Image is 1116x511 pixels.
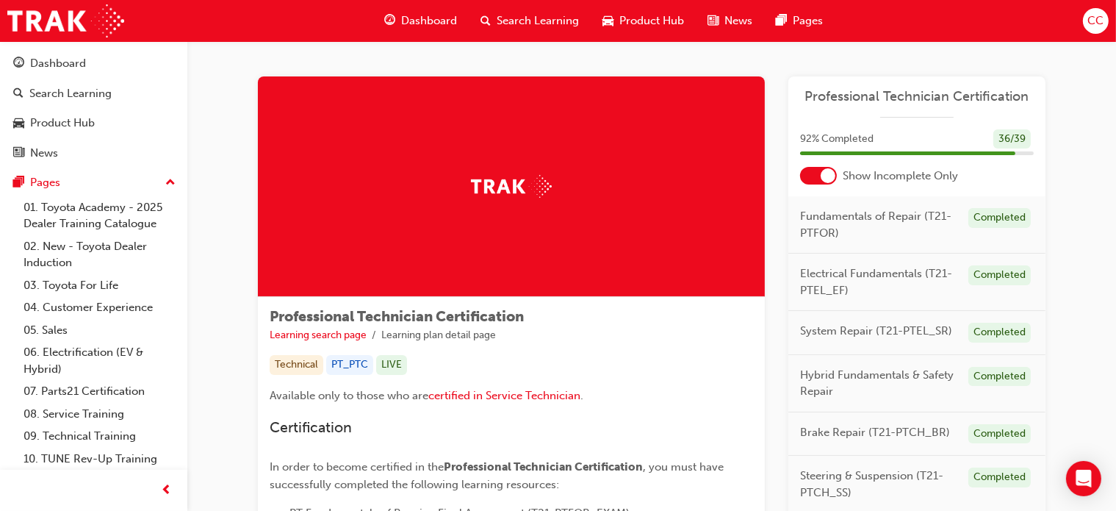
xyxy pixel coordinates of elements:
div: News [30,145,58,162]
span: Professional Technician Certification [270,308,524,325]
span: news-icon [708,12,719,30]
span: news-icon [13,147,24,160]
div: Completed [968,424,1031,444]
div: Completed [968,468,1031,487]
button: Pages [6,169,181,196]
div: Completed [968,208,1031,228]
span: up-icon [165,174,176,193]
div: Open Intercom Messenger [1066,461,1101,496]
span: CC [1087,12,1104,29]
a: 01. Toyota Academy - 2025 Dealer Training Catalogue [18,196,181,235]
span: In order to become certified in the [270,460,444,474]
span: car-icon [13,117,24,130]
span: System Repair (T21-PTEL_SR) [800,323,952,340]
a: car-iconProduct Hub [591,6,696,36]
span: car-icon [602,12,613,30]
span: guage-icon [13,57,24,71]
span: Professional Technician Certification [444,460,643,474]
a: 02. New - Toyota Dealer Induction [18,235,181,274]
a: Professional Technician Certification [800,88,1034,105]
span: Certification [270,419,352,436]
div: Completed [968,265,1031,285]
a: guage-iconDashboard [372,6,469,36]
img: Trak [471,175,552,198]
span: Pages [793,12,823,29]
div: Completed [968,367,1031,387]
span: Show Incomplete Only [843,168,958,185]
span: Electrical Fundamentals (T21-PTEL_EF) [800,265,957,299]
div: Pages [30,174,60,191]
span: News [724,12,752,29]
div: Completed [968,323,1031,343]
li: Learning plan detail page [381,327,496,344]
span: Available only to those who are [270,389,428,402]
span: Brake Repair (T21-PTCH_BR) [800,424,950,441]
a: certified in Service Technician [428,389,580,402]
span: Product Hub [619,12,684,29]
div: Search Learning [29,85,112,102]
a: 03. Toyota For Life [18,274,181,297]
span: prev-icon [162,482,173,500]
span: search-icon [480,12,491,30]
div: 36 / 39 [993,129,1031,149]
span: , you must have successfully completed the following learning resources: [270,460,727,491]
div: Technical [270,355,323,375]
a: 10. TUNE Rev-Up Training [18,448,181,471]
a: 05. Sales [18,319,181,342]
img: Trak [7,4,124,37]
a: Product Hub [6,110,181,137]
a: 04. Customer Experience [18,296,181,319]
span: pages-icon [776,12,787,30]
a: pages-iconPages [764,6,835,36]
a: 09. Technical Training [18,425,181,448]
span: 92 % Completed [800,131,874,148]
span: Steering & Suspension (T21-PTCH_SS) [800,468,957,501]
span: Search Learning [497,12,579,29]
a: 06. Electrification (EV & Hybrid) [18,341,181,380]
span: pages-icon [13,176,24,190]
a: Learning search page [270,329,367,341]
button: CC [1083,8,1109,34]
span: . [580,389,583,402]
a: News [6,140,181,167]
a: 08. Service Training [18,403,181,426]
div: LIVE [376,355,407,375]
div: PT_PTC [326,355,373,375]
button: DashboardSearch LearningProduct HubNews [6,47,181,169]
span: Hybrid Fundamentals & Safety Repair [800,367,957,400]
span: Fundamentals of Repair (T21-PTFOR) [800,208,957,241]
a: 07. Parts21 Certification [18,380,181,403]
span: guage-icon [384,12,395,30]
a: news-iconNews [696,6,764,36]
div: Product Hub [30,115,95,132]
a: search-iconSearch Learning [469,6,591,36]
a: Dashboard [6,50,181,77]
a: Search Learning [6,80,181,107]
span: Dashboard [401,12,457,29]
div: Dashboard [30,55,86,72]
span: search-icon [13,87,24,101]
